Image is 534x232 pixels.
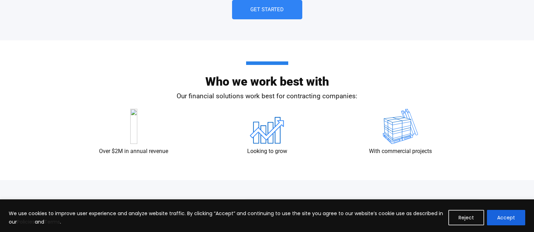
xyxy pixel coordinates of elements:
h2: Who we work best with [67,61,467,87]
span: Get Started [250,7,284,12]
button: Accept [487,210,525,225]
p: Our financial solutions work best for contracting companies: [67,91,467,101]
p: With commercial projects [369,147,432,155]
a: Terms [44,218,60,225]
a: Policies [17,218,35,225]
p: Over $2M in annual revenue [99,147,168,155]
p: We use cookies to improve user experience and analyze website traffic. By clicking “Accept” and c... [9,209,443,226]
p: Looking to grow [247,147,287,155]
button: Reject [448,210,484,225]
